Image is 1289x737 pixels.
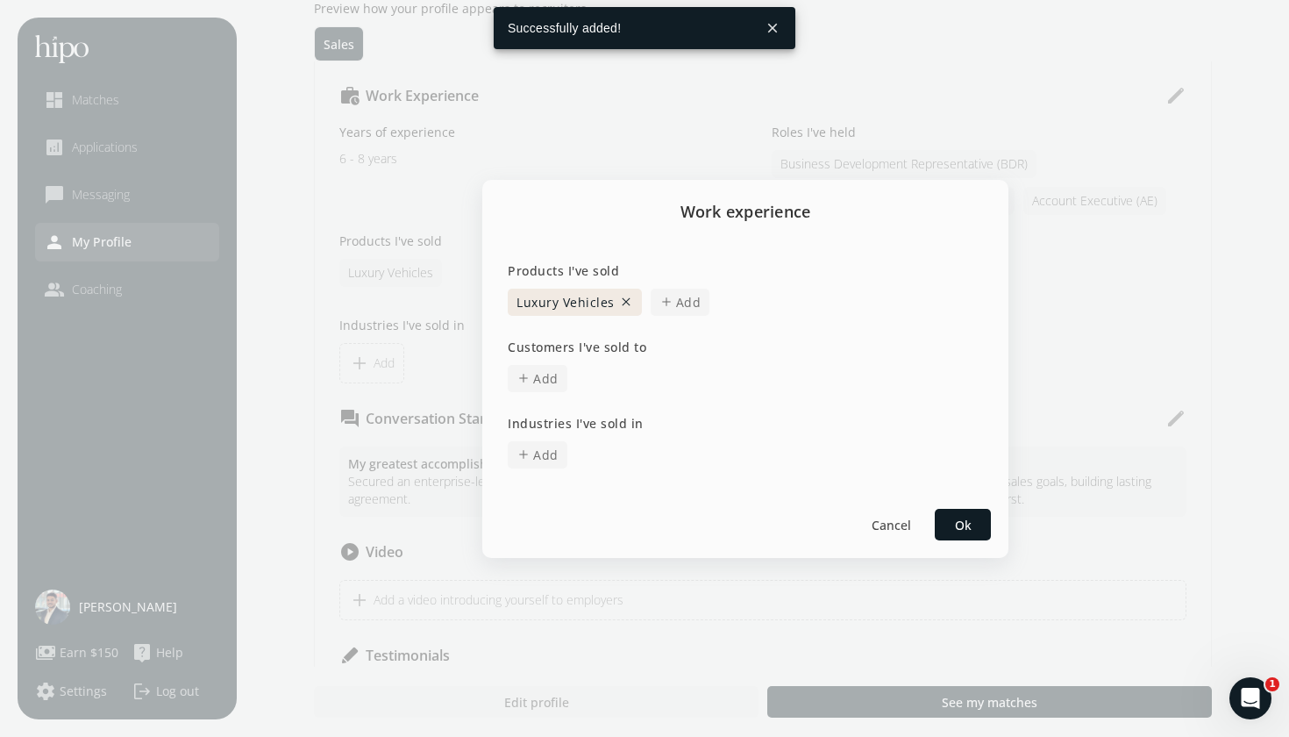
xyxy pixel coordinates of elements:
[872,515,911,533] span: Cancel
[955,515,972,533] span: Ok
[757,12,788,44] button: close
[676,293,701,311] span: Add
[863,509,919,540] button: Cancel
[516,447,531,462] span: add
[516,371,531,385] span: add
[508,414,987,433] h1: Industries I've sold in
[533,369,559,388] span: Add
[494,7,757,49] div: Successfully added!
[1229,677,1271,719] iframe: Intercom live chat
[508,338,987,356] h1: Customers I've sold to
[1265,677,1279,691] span: 1
[533,446,559,464] span: Add
[508,261,987,280] h1: Products I've sold
[508,289,642,316] span: Luxury Vehicles
[482,180,1008,243] h2: Work experience
[659,295,673,309] span: add
[619,295,633,309] button: close
[935,509,991,540] button: Ok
